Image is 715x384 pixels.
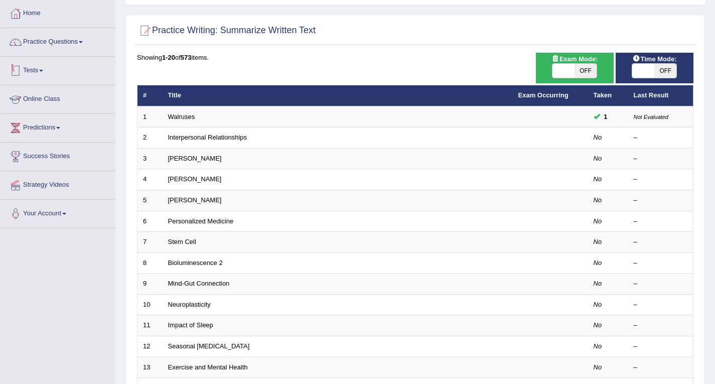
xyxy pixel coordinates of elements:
[168,196,222,204] a: [PERSON_NAME]
[137,190,163,211] td: 5
[137,294,163,315] td: 10
[168,363,248,371] a: Exercise and Mental Health
[634,300,688,310] div: –
[168,113,195,120] a: Walruses
[594,259,602,267] em: No
[137,274,163,295] td: 9
[575,64,597,78] span: OFF
[547,54,602,64] span: Exam Mode:
[168,321,213,329] a: Impact of Sleep
[137,169,163,190] td: 4
[1,28,115,53] a: Practice Questions
[634,363,688,372] div: –
[594,134,602,141] em: No
[137,336,163,357] td: 12
[594,280,602,287] em: No
[628,85,693,106] th: Last Result
[168,301,211,308] a: Neuroplasticity
[634,321,688,330] div: –
[634,196,688,205] div: –
[536,53,614,83] div: Show exams occurring in exams
[163,85,513,106] th: Title
[137,232,163,253] td: 7
[634,133,688,143] div: –
[628,54,680,64] span: Time Mode:
[634,342,688,351] div: –
[1,114,115,139] a: Predictions
[634,114,668,120] small: Not Evaluated
[594,196,602,204] em: No
[162,54,175,61] b: 1-20
[634,217,688,226] div: –
[1,85,115,110] a: Online Class
[181,54,192,61] b: 573
[137,106,163,127] td: 1
[1,171,115,196] a: Strategy Videos
[168,175,222,183] a: [PERSON_NAME]
[168,259,223,267] a: Bioluminescence 2
[594,321,602,329] em: No
[137,357,163,378] td: 13
[594,363,602,371] em: No
[588,85,628,106] th: Taken
[137,148,163,169] td: 3
[594,301,602,308] em: No
[1,143,115,168] a: Success Stories
[634,279,688,289] div: –
[168,134,247,141] a: Interpersonal Relationships
[168,238,196,245] a: Stem Cell
[654,64,676,78] span: OFF
[594,155,602,162] em: No
[137,127,163,149] td: 2
[594,238,602,245] em: No
[634,154,688,164] div: –
[518,91,568,99] a: Exam Occurring
[634,259,688,268] div: –
[594,217,602,225] em: No
[168,280,230,287] a: Mind-Gut Connection
[168,155,222,162] a: [PERSON_NAME]
[1,200,115,225] a: Your Account
[594,342,602,350] em: No
[1,57,115,82] a: Tests
[137,53,693,62] div: Showing of items.
[137,85,163,106] th: #
[137,23,316,38] h2: Practice Writing: Summarize Written Text
[137,211,163,232] td: 6
[594,175,602,183] em: No
[168,217,234,225] a: Personalized Medicine
[634,237,688,247] div: –
[634,175,688,184] div: –
[137,252,163,274] td: 8
[137,315,163,336] td: 11
[600,111,612,122] span: You can still take this question
[168,342,250,350] a: Seasonal [MEDICAL_DATA]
